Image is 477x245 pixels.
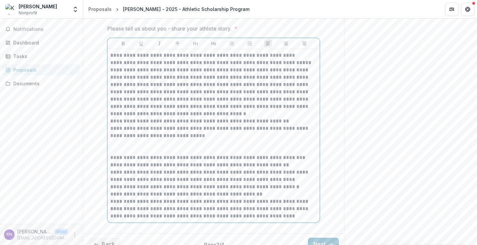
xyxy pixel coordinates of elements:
a: Tasks [3,51,80,62]
div: [PERSON_NAME] - 2025 - Athletic Scholarship Program [123,6,249,13]
button: Get Help [461,3,474,16]
p: [EMAIL_ADDRESS][DOMAIN_NAME] [17,235,68,241]
a: Proposals [3,64,80,75]
div: Proposals [88,6,112,13]
div: Dashboard [13,39,75,46]
span: Nonprofit [19,10,37,16]
button: Heading 2 [210,40,218,47]
div: Kyle Negomir [7,232,12,237]
div: Proposals [13,66,75,73]
a: Documents [3,78,80,89]
img: Kyle Negomir [5,4,16,15]
div: Documents [13,80,75,87]
a: Proposals [86,4,114,14]
span: Notifications [13,27,77,32]
button: Align Left [264,40,272,47]
p: [PERSON_NAME] [17,228,52,235]
button: Ordered List [246,40,254,47]
button: Align Right [300,40,308,47]
nav: breadcrumb [86,4,252,14]
button: Partners [445,3,458,16]
button: Bold [119,40,127,47]
p: User [54,229,68,235]
button: Open entity switcher [71,3,80,16]
button: Italicize [155,40,163,47]
a: Dashboard [3,37,80,48]
button: Align Center [282,40,290,47]
button: Bullet List [228,40,236,47]
button: More [71,231,79,239]
p: Please tell us about you - share your athlete story. [107,25,232,33]
button: Notifications [3,24,80,35]
div: [PERSON_NAME] [19,3,57,10]
div: Tasks [13,53,75,60]
button: Underline [137,40,145,47]
button: Heading 1 [192,40,200,47]
button: Strike [173,40,181,47]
